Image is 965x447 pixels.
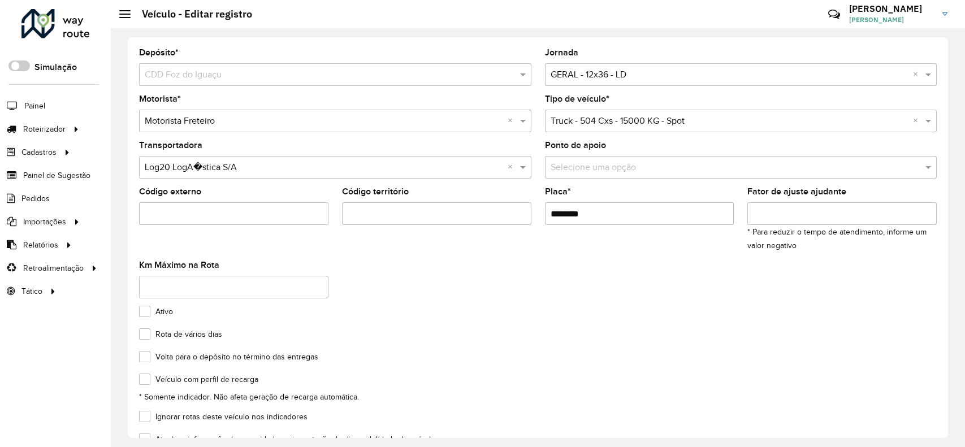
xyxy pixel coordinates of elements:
[139,185,201,198] label: Código externo
[545,46,578,59] label: Jornada
[747,185,846,198] label: Fator de ajuste ajudante
[139,258,219,272] label: Km Máximo na Rota
[545,185,571,198] label: Placa
[545,92,609,106] label: Tipo de veículo
[508,114,517,128] span: Clear all
[139,306,173,318] label: Ativo
[23,216,66,228] span: Importações
[34,60,77,74] label: Simulação
[849,15,934,25] span: [PERSON_NAME]
[139,92,181,106] label: Motorista
[849,3,934,14] h3: [PERSON_NAME]
[822,2,846,27] a: Contato Rápido
[21,146,57,158] span: Cadastros
[747,228,927,250] small: * Para reduzir o tempo de atendimento, informe um valor negativo
[139,411,308,423] label: Ignorar rotas deste veículo nos indicadores
[139,138,202,152] label: Transportadora
[139,328,222,340] label: Rota de vários dias
[23,262,84,274] span: Retroalimentação
[508,160,517,174] span: Clear all
[139,46,179,59] label: Depósito
[139,433,439,445] label: Atualizar informação de capacidade na importação de disponibilidade de veículos
[23,123,66,135] span: Roteirizador
[21,285,42,297] span: Tático
[342,185,409,198] label: Código território
[139,393,359,401] small: * Somente indicador. Não afeta geração de recarga automática.
[139,374,258,385] label: Veículo com perfil de recarga
[545,138,606,152] label: Ponto de apoio
[913,114,923,128] span: Clear all
[131,8,252,20] h2: Veículo - Editar registro
[23,170,90,181] span: Painel de Sugestão
[23,239,58,251] span: Relatórios
[21,193,50,205] span: Pedidos
[24,100,45,112] span: Painel
[139,351,318,363] label: Volta para o depósito no término das entregas
[913,68,923,81] span: Clear all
